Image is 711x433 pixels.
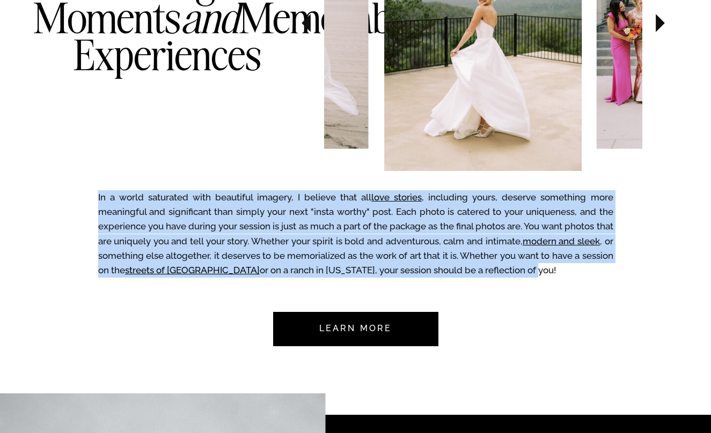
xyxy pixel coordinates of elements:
[98,190,613,283] p: In a world saturated with beautiful imagery, I believe that all , including yours, deserve someth...
[371,192,422,203] a: love stories
[305,312,406,346] a: Learn more
[125,265,260,275] a: streets of [GEOGRAPHIC_DATA]
[523,236,600,247] a: modern and sleek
